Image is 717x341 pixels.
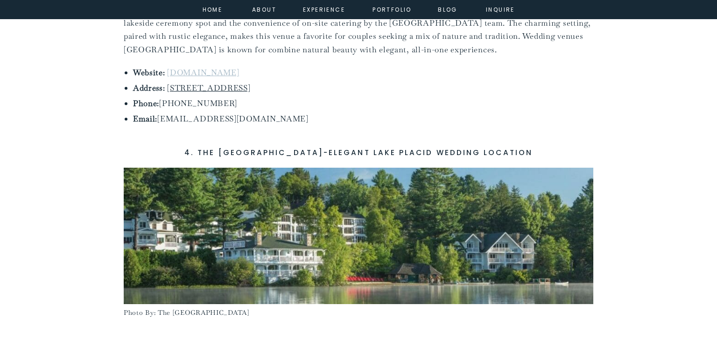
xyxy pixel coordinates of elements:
figcaption: Photo By: The [GEOGRAPHIC_DATA] [124,307,593,319]
a: portfolio [372,5,412,13]
a: inquire [484,5,517,13]
strong: Phone: [133,98,159,108]
a: home [200,5,225,13]
strong: Address: [133,83,165,93]
img: Lakeside view of the Mirror Lake Inn in Lake Placid Adirondacks [124,168,593,304]
h3: 4. The [GEOGRAPHIC_DATA]-Elegant Lake Placid Wedding Location [124,146,593,159]
li: [PHONE_NUMBER] [133,97,593,110]
li: [EMAIL_ADDRESS][DOMAIN_NAME] [133,112,593,126]
a: experience [303,5,341,13]
strong: Website: [133,67,165,78]
a: about [252,5,273,13]
a: Blog [431,5,464,13]
a: [DOMAIN_NAME] [167,67,239,78]
a: [STREET_ADDRESS] [167,83,250,93]
strong: Email: [133,114,157,124]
